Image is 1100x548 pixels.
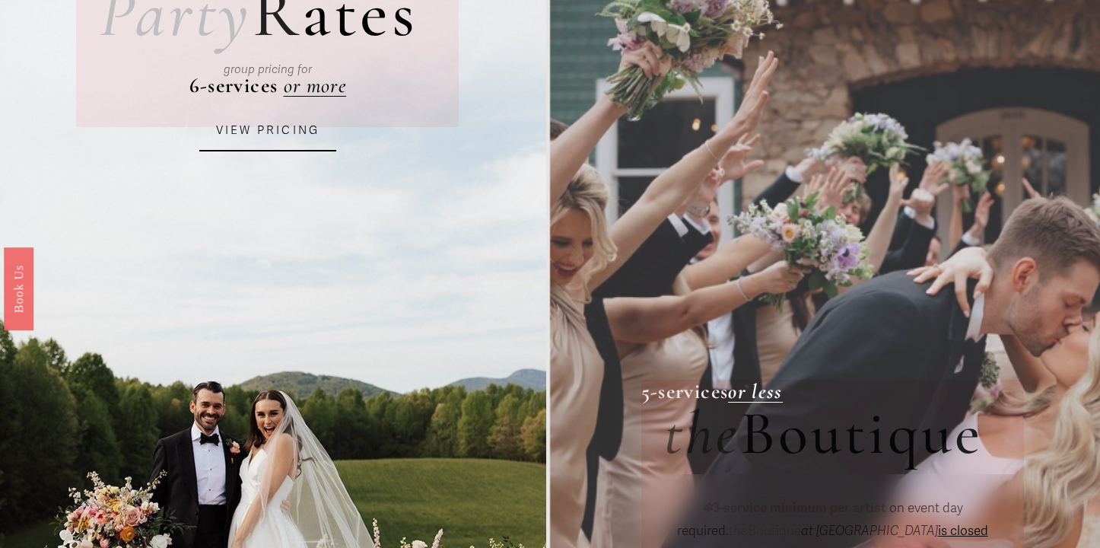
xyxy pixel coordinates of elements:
a: VIEW PRICING [199,110,336,151]
strong: 5-services [641,379,729,404]
span: is closed [938,523,988,539]
a: or less [728,379,783,404]
em: the [664,397,740,470]
em: ✽ [702,500,713,516]
span: Boutique [729,523,801,539]
strong: 3-service minimum per artist [713,500,886,516]
em: at [GEOGRAPHIC_DATA] [801,523,938,539]
a: Book Us [4,247,33,330]
span: Boutique [740,397,983,470]
em: group pricing for [224,62,312,76]
em: the [729,523,748,539]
